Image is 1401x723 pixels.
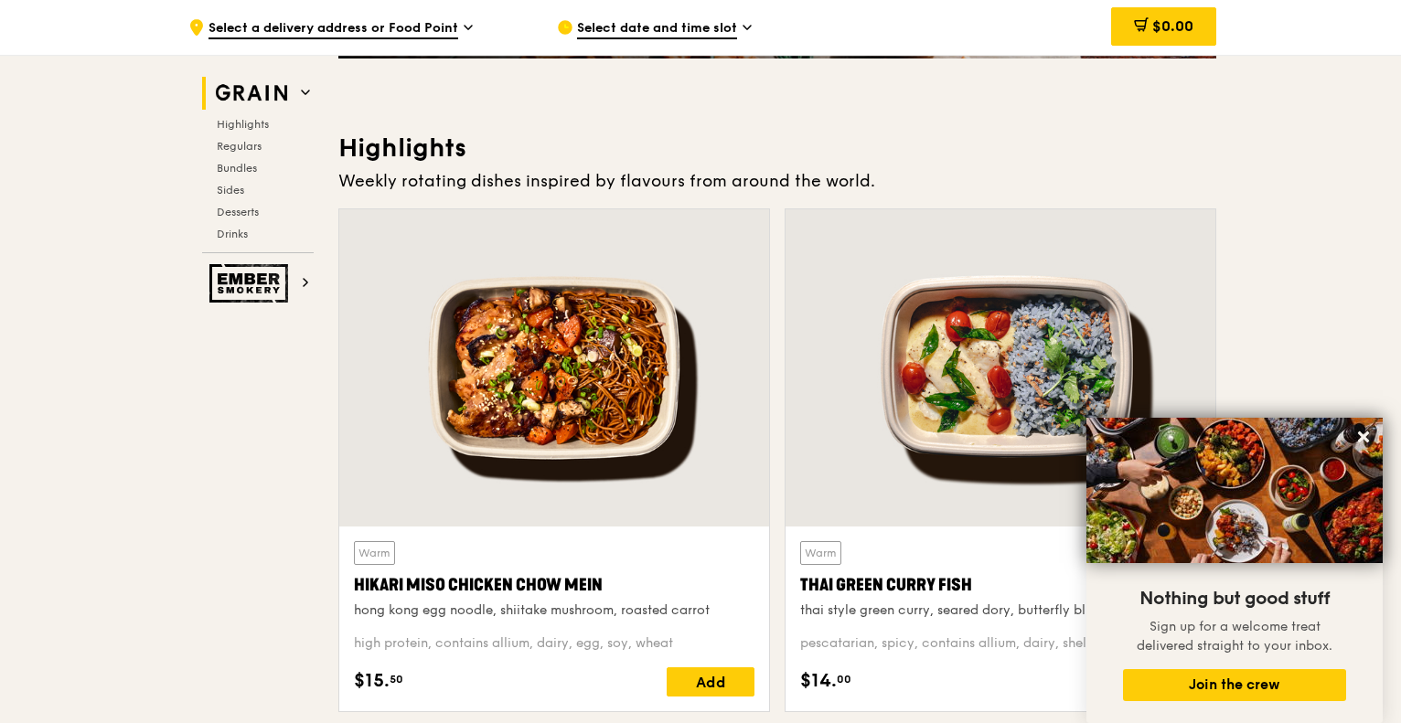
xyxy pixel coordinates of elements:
[667,667,754,696] div: Add
[800,601,1201,620] div: thai style green curry, seared dory, butterfly blue pea rice
[354,601,754,620] div: hong kong egg noodle, shiitake mushroom, roasted carrot
[209,19,458,39] span: Select a delivery address or Food Point
[800,541,841,565] div: Warm
[1086,418,1383,563] img: DSC07876-Edit02-Large.jpeg
[1152,17,1193,35] span: $0.00
[217,184,244,197] span: Sides
[837,672,851,686] span: 00
[577,19,737,39] span: Select date and time slot
[800,634,1201,653] div: pescatarian, spicy, contains allium, dairy, shellfish, soy, wheat
[800,667,837,695] span: $14.
[800,572,1201,598] div: Thai Green Curry Fish
[354,667,390,695] span: $15.
[217,140,262,153] span: Regulars
[338,168,1216,194] div: Weekly rotating dishes inspired by flavours from around the world.
[217,228,248,240] span: Drinks
[217,118,269,131] span: Highlights
[1123,669,1346,701] button: Join the crew
[390,672,403,686] span: 50
[354,541,395,565] div: Warm
[354,634,754,653] div: high protein, contains allium, dairy, egg, soy, wheat
[1349,422,1378,452] button: Close
[1137,619,1332,654] span: Sign up for a welcome treat delivered straight to your inbox.
[354,572,754,598] div: Hikari Miso Chicken Chow Mein
[217,162,257,175] span: Bundles
[1139,588,1330,610] span: Nothing but good stuff
[209,264,294,303] img: Ember Smokery web logo
[338,132,1216,165] h3: Highlights
[217,206,259,218] span: Desserts
[209,77,294,110] img: Grain web logo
